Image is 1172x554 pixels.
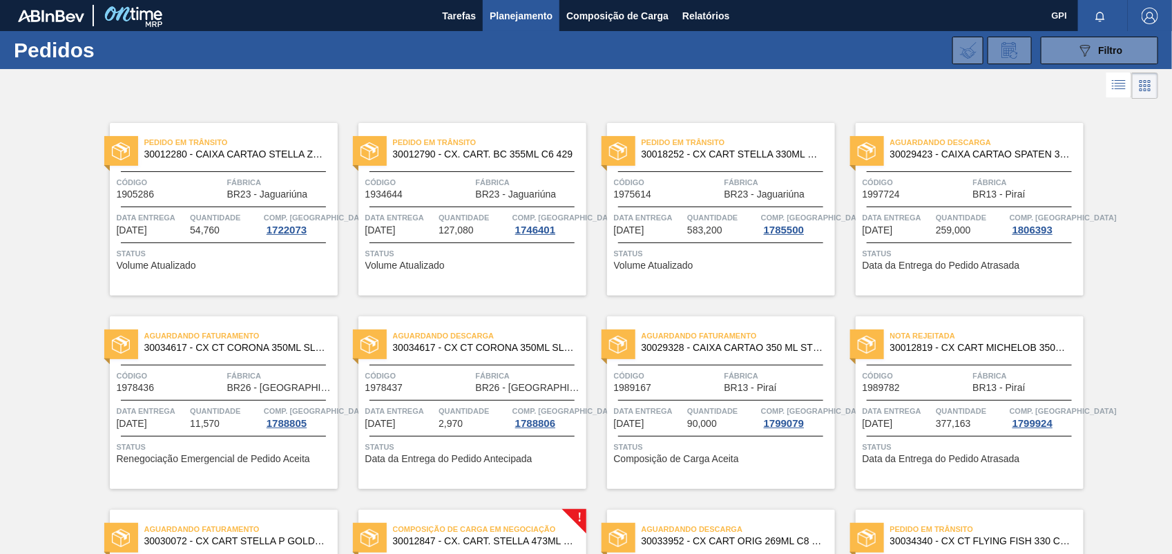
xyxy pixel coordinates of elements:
img: status [361,336,378,354]
span: Status [614,247,832,260]
span: Data entrega [117,211,187,225]
span: BR13 - Piraí [724,383,777,393]
div: 1785500 [761,225,807,236]
span: 90,000 [687,419,717,429]
span: Status [117,247,334,260]
span: 30018252 - CX CART STELLA 330ML C6 429 298G [642,149,824,160]
span: 30029328 - CAIXA CARTAO 350 ML STELLA PURE GOLD C08 [642,343,824,353]
span: BR23 - Jaguariúna [476,189,557,200]
span: 2,970 [439,419,463,429]
span: 30012819 - CX CART MICHELOB 350ML C8 429 298 G [890,343,1073,353]
span: Composição de Carga [566,8,669,24]
span: 30033952 - CX CART ORIG 269ML C8 GPI NIV24 [642,536,824,546]
span: Pedido em Trânsito [642,135,835,149]
img: Logout [1142,8,1158,24]
div: 1722073 [264,225,309,236]
span: 1989167 [614,383,652,393]
span: Fábrica [227,369,334,383]
a: statusNota rejeitada30012819 - CX CART MICHELOB 350ML C8 429 298 GCódigo1989782FábricaBR13 - Pira... [835,316,1084,489]
span: 30034617 - CX CT CORONA 350ML SLEEK C8 CENTE [393,343,575,353]
span: 23/07/2025 [614,225,644,236]
span: BR23 - Jaguariúna [227,189,308,200]
span: 1978437 [365,383,403,393]
span: 30030072 - CX CART STELLA P GOLD 330ML C6 298 NIV23 [144,536,327,546]
span: 583,200 [687,225,722,236]
span: Comp. Carga [512,211,619,225]
span: Planejamento [490,8,553,24]
span: Quantidade [190,404,260,418]
span: Comp. Carga [1010,404,1117,418]
span: Código [863,175,970,189]
span: Volume Atualizado [365,260,445,271]
span: 259,000 [936,225,971,236]
a: Comp. [GEOGRAPHIC_DATA]1722073 [264,211,334,236]
span: Código [614,175,721,189]
div: 1788805 [264,418,309,429]
span: Aguardando Faturamento [144,329,338,343]
span: 11,570 [190,419,220,429]
span: Data entrega [863,211,933,225]
a: statusPedido em Trânsito30012790 - CX. CART. BC 355ML C6 429Código1934644FábricaBR23 - Jaguariúna... [338,123,586,296]
img: status [112,142,130,160]
a: Comp. [GEOGRAPHIC_DATA]1806393 [1010,211,1080,236]
span: 18/04/2025 [117,225,147,236]
span: Data da Entrega do Pedido Antecipada [365,454,532,464]
div: Solicitação de Revisão de Pedidos [988,37,1032,64]
span: Volume Atualizado [117,260,196,271]
span: Data da Entrega do Pedido Atrasada [863,260,1020,271]
a: statusAguardando Faturamento30034617 - CX CT CORONA 350ML SLEEK C8 CENTECódigo1978436FábricaBR26 ... [89,316,338,489]
span: Status [117,440,334,454]
span: BR13 - Piraí [973,383,1026,393]
span: Comp. Carga [512,404,619,418]
span: Fábrica [724,175,832,189]
a: Comp. [GEOGRAPHIC_DATA]1746401 [512,211,583,236]
span: BR23 - Jaguariúna [724,189,805,200]
span: Aguardando Descarga [642,522,835,536]
img: status [858,336,876,354]
span: Quantidade [439,404,509,418]
button: Filtro [1041,37,1158,64]
img: status [858,529,876,547]
span: Pedido em Trânsito [144,135,338,149]
span: Filtro [1099,45,1123,56]
span: 1989782 [863,383,901,393]
img: status [609,142,627,160]
div: 1746401 [512,225,558,236]
span: Status [365,440,583,454]
span: 1934644 [365,189,403,200]
span: 30034340 - CX CT FLYING FISH 330 C6 VERDE [890,536,1073,546]
span: Quantidade [687,404,758,418]
span: Status [863,440,1080,454]
span: Quantidade [190,211,260,225]
span: 1997724 [863,189,901,200]
span: 30012790 - CX. CART. BC 355ML C6 429 [393,149,575,160]
span: Composição de Carga Aceita [614,454,739,464]
img: status [858,142,876,160]
button: Notificações [1078,6,1122,26]
span: Fábrica [724,369,832,383]
span: 30012847 - CX. CART. STELLA 473ML C12 GPI 429 [393,536,575,546]
div: 1799079 [761,418,807,429]
span: Pedido em Trânsito [393,135,586,149]
span: 1975614 [614,189,652,200]
span: Fábrica [227,175,334,189]
span: 19/08/2025 [614,419,644,429]
span: Código [117,175,224,189]
span: Pedido em Trânsito [890,522,1084,536]
span: Status [863,247,1080,260]
span: 1978436 [117,383,155,393]
span: Aguardando Faturamento [144,522,338,536]
span: Comp. Carga [264,404,371,418]
a: Comp. [GEOGRAPHIC_DATA]1785500 [761,211,832,236]
span: Código [365,369,472,383]
span: 127,080 [439,225,474,236]
span: Composição de Carga em Negociação [393,522,586,536]
div: 1788806 [512,418,558,429]
span: 12/08/2025 [365,419,396,429]
img: status [361,529,378,547]
span: Data da Entrega do Pedido Atrasada [863,454,1020,464]
span: Data entrega [614,404,684,418]
span: Fábrica [973,369,1080,383]
span: 54,760 [190,225,220,236]
a: Comp. [GEOGRAPHIC_DATA]1799079 [761,404,832,429]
